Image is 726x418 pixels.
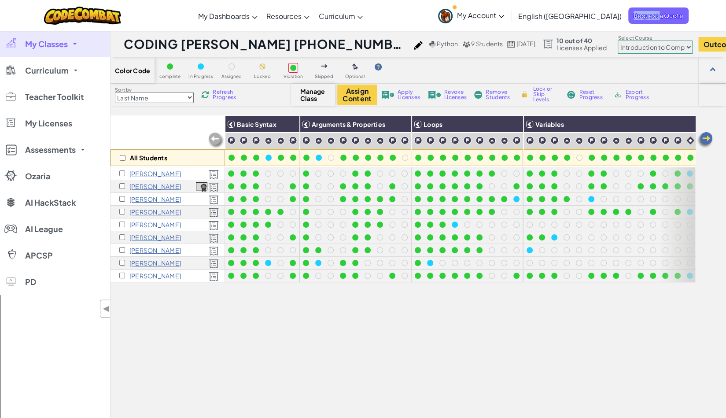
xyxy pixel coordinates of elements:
p: All Students [130,154,167,161]
a: My Account [434,2,509,30]
img: IconPracticeLevel.svg [612,137,620,144]
span: Curriculum [25,67,69,74]
img: IconPracticeLevel.svg [277,137,284,144]
img: MultipleUsers.png [462,41,470,48]
img: IconChallengeLevel.svg [661,136,670,144]
h1: CODING [PERSON_NAME] [PHONE_NUMBER][DATE][DATE] [124,36,409,52]
div: Move To ... [4,59,722,67]
a: Resources [262,4,314,28]
img: CodeCombat logo [44,7,121,25]
img: IconPracticeLevel.svg [501,137,508,144]
img: IconChallengeLevel.svg [538,136,546,144]
div: Sign out [4,43,722,51]
span: AI HackStack [25,199,76,207]
span: Basic Syntax [237,120,276,128]
span: My Dashboards [198,11,250,21]
span: English ([GEOGRAPHIC_DATA]) [518,11,622,21]
span: Licenses Applied [556,44,607,51]
img: calendar.svg [507,41,515,48]
img: IconIntro.svg [686,137,694,144]
span: 9 Students [471,40,503,48]
img: IconChallengeLevel.svg [526,136,534,144]
div: Rename [4,51,722,59]
span: Arguments & Properties [312,120,385,128]
img: IconChallengeLevel.svg [388,136,397,144]
span: My Licenses [25,119,72,127]
span: 10 out of 40 [556,37,607,44]
img: IconChallengeLevel.svg [414,136,422,144]
img: Arrow_Left_Inactive.png [207,132,225,149]
img: IconChallengeLevel.svg [550,136,559,144]
img: IconChallengeLevel.svg [351,136,360,144]
span: Python [437,40,458,48]
img: IconChallengeLevel.svg [475,136,484,144]
span: ◀ [103,302,110,315]
img: IconPracticeLevel.svg [575,137,583,144]
img: IconChallengeLevel.svg [401,136,409,144]
img: IconPracticeLevel.svg [265,137,272,144]
img: IconChallengeLevel.svg [227,136,236,144]
span: Teacher Toolkit [25,93,84,101]
img: iconPencil.svg [414,41,423,50]
img: IconChallengeLevel.svg [426,136,435,144]
span: My Classes [25,40,68,48]
img: IconPracticeLevel.svg [488,137,496,144]
img: IconChallengeLevel.svg [463,136,472,144]
img: IconChallengeLevel.svg [289,136,297,144]
img: IconChallengeLevel.svg [587,136,596,144]
img: IconChallengeLevel.svg [674,136,682,144]
img: IconChallengeLevel.svg [302,136,310,144]
img: IconPracticeLevel.svg [376,137,384,144]
div: Sort A > Z [4,4,722,11]
img: IconChallengeLevel.svg [512,136,521,144]
img: IconChallengeLevel.svg [240,136,248,144]
span: Assessments [25,146,76,154]
img: IconPracticeLevel.svg [625,137,632,144]
a: My Dashboards [194,4,262,28]
span: Loops [424,120,442,128]
img: IconChallengeLevel.svg [649,136,657,144]
img: IconChallengeLevel.svg [600,136,608,144]
span: Resources [266,11,302,21]
a: Curriculum [314,4,367,28]
img: python.png [429,41,436,48]
div: Delete [4,27,722,35]
label: Select Course [618,34,693,41]
img: IconPracticeLevel.svg [327,137,335,144]
span: AI League [25,225,63,233]
img: IconChallengeLevel.svg [637,136,645,144]
span: Ozaria [25,172,50,180]
div: Move To ... [4,19,722,27]
img: IconChallengeLevel.svg [252,136,260,144]
span: Variables [535,120,564,128]
div: Sort New > Old [4,11,722,19]
span: [DATE] [516,40,535,48]
div: Options [4,35,722,43]
img: avatar [438,9,453,23]
img: IconChallengeLevel.svg [439,136,447,144]
img: IconPracticeLevel.svg [315,137,322,144]
img: IconChallengeLevel.svg [339,136,347,144]
a: English ([GEOGRAPHIC_DATA]) [514,4,626,28]
img: IconPracticeLevel.svg [563,137,571,144]
img: IconPracticeLevel.svg [364,137,372,144]
span: Curriculum [318,11,355,21]
span: My Account [457,11,504,20]
img: IconChallengeLevel.svg [451,136,459,144]
a: Request a Quote [628,7,689,24]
